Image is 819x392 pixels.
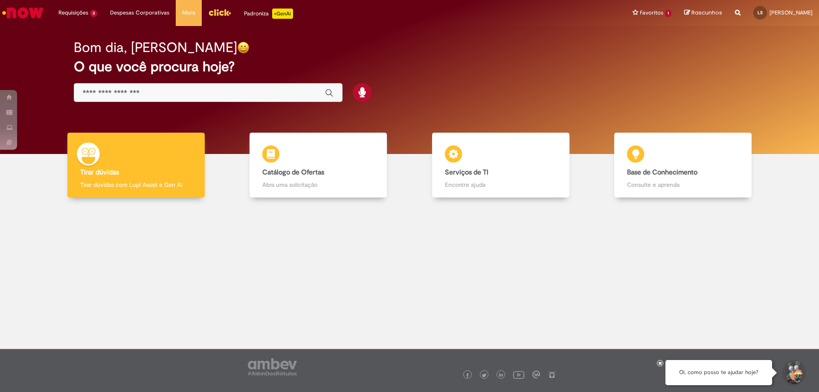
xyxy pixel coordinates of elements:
span: 3 [90,10,97,17]
div: Padroniza [244,9,293,19]
span: LS [758,10,763,15]
p: Tirar dúvidas com Lupi Assist e Gen Ai [80,180,192,189]
img: logo_footer_twitter.png [482,373,486,377]
img: logo_footer_ambev_rotulo_gray.png [248,358,297,375]
b: Serviços de TI [445,168,488,177]
img: logo_footer_linkedin.png [499,373,503,378]
span: Rascunhos [691,9,722,17]
img: logo_footer_workplace.png [532,371,540,378]
h2: O que você procura hoje? [74,59,746,74]
img: happy-face.png [237,41,250,54]
b: Tirar dúvidas [80,168,119,177]
img: click_logo_yellow_360x200.png [208,6,231,19]
b: Base de Conhecimento [627,168,697,177]
a: Serviços de TI Encontre ajuda [409,133,592,198]
span: Requisições [58,9,88,17]
p: +GenAi [272,9,293,19]
span: 1 [665,10,671,17]
p: Consulte e aprenda [627,180,739,189]
img: logo_footer_youtube.png [513,369,524,380]
button: Iniciar Conversa de Suporte [781,360,806,386]
div: Oi, como posso te ajudar hoje? [665,360,772,385]
img: logo_footer_facebook.png [465,373,470,377]
b: Catálogo de Ofertas [262,168,324,177]
span: More [182,9,195,17]
h2: Bom dia, [PERSON_NAME] [74,40,237,55]
p: Encontre ajuda [445,180,557,189]
span: Favoritos [640,9,663,17]
p: Abra uma solicitação [262,180,374,189]
a: Tirar dúvidas Tirar dúvidas com Lupi Assist e Gen Ai [45,133,227,198]
span: [PERSON_NAME] [770,9,813,16]
img: ServiceNow [1,4,45,21]
img: logo_footer_naosei.png [548,371,556,378]
a: Rascunhos [684,9,722,17]
span: Despesas Corporativas [110,9,169,17]
a: Base de Conhecimento Consulte e aprenda [592,133,775,198]
a: Catálogo de Ofertas Abra uma solicitação [227,133,410,198]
